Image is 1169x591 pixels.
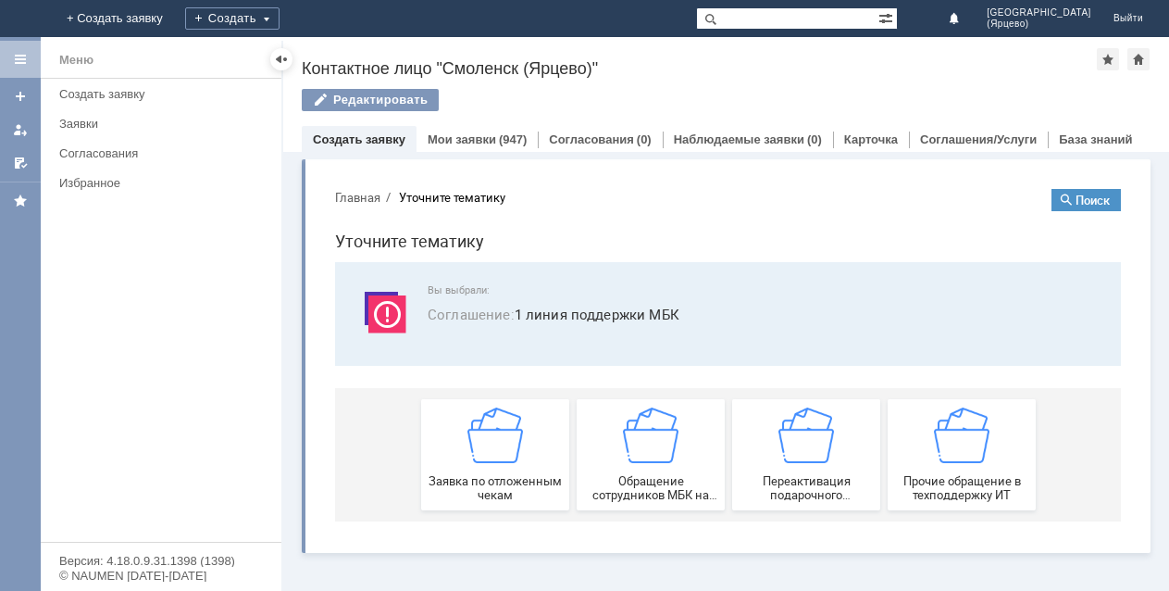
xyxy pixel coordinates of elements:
[147,233,203,289] img: getfafe0041f1c547558d014b707d1d9f05
[256,225,404,336] button: Обращение сотрудников МБК на недоступность тех. поддержки
[59,49,93,71] div: Меню
[987,7,1091,19] span: [GEOGRAPHIC_DATA]
[52,80,278,108] a: Создать заявку
[59,146,270,160] div: Согласования
[303,233,358,289] img: getfafe0041f1c547558d014b707d1d9f05
[878,8,897,26] span: Расширенный поиск
[313,132,405,146] a: Создать заявку
[1059,132,1132,146] a: База знаний
[37,110,93,166] img: svg%3E
[185,7,280,30] div: Создать
[844,132,898,146] a: Карточка
[637,132,652,146] div: (0)
[573,300,710,328] span: Прочие обращение в техподдержку ИТ
[499,132,527,146] div: (947)
[412,225,560,336] a: Переактивация подарочного сертификата
[106,300,243,328] span: Заявка по отложенным чекам
[731,15,801,37] button: Поиск
[59,87,270,101] div: Создать заявку
[417,300,554,328] span: Переактивация подарочного сертификата
[262,300,399,328] span: Обращение сотрудников МБК на недоступность тех. поддержки
[107,131,194,149] span: Соглашение :
[107,130,778,151] span: 1 линия поддержки МБК
[15,54,801,81] h1: Уточните тематику
[15,15,60,31] button: Главная
[428,132,496,146] a: Мои заявки
[59,176,250,190] div: Избранное
[458,233,514,289] img: getfafe0041f1c547558d014b707d1d9f05
[1097,48,1119,70] div: Добавить в избранное
[52,139,278,168] a: Согласования
[6,82,35,111] a: Создать заявку
[107,110,778,122] span: Вы выбрали:
[59,570,263,582] div: © NAUMEN [DATE]-[DATE]
[567,225,715,336] a: Прочие обращение в техподдержку ИТ
[59,555,263,567] div: Версия: 4.18.0.9.31.1398 (1398)
[270,48,292,70] div: Скрыть меню
[674,132,804,146] a: Наблюдаемые заявки
[6,148,35,178] a: Мои согласования
[1127,48,1150,70] div: Сделать домашней страницей
[59,117,270,131] div: Заявки
[302,59,1097,78] div: Контактное лицо "Смоленск (Ярцево)"
[101,225,249,336] button: Заявка по отложенным чекам
[920,132,1037,146] a: Соглашения/Услуги
[79,17,185,31] div: Уточните тематику
[807,132,822,146] div: (0)
[6,115,35,145] a: Мои заявки
[52,109,278,138] a: Заявки
[549,132,634,146] a: Согласования
[614,233,669,289] img: getfafe0041f1c547558d014b707d1d9f05
[987,19,1091,30] span: (Ярцево)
